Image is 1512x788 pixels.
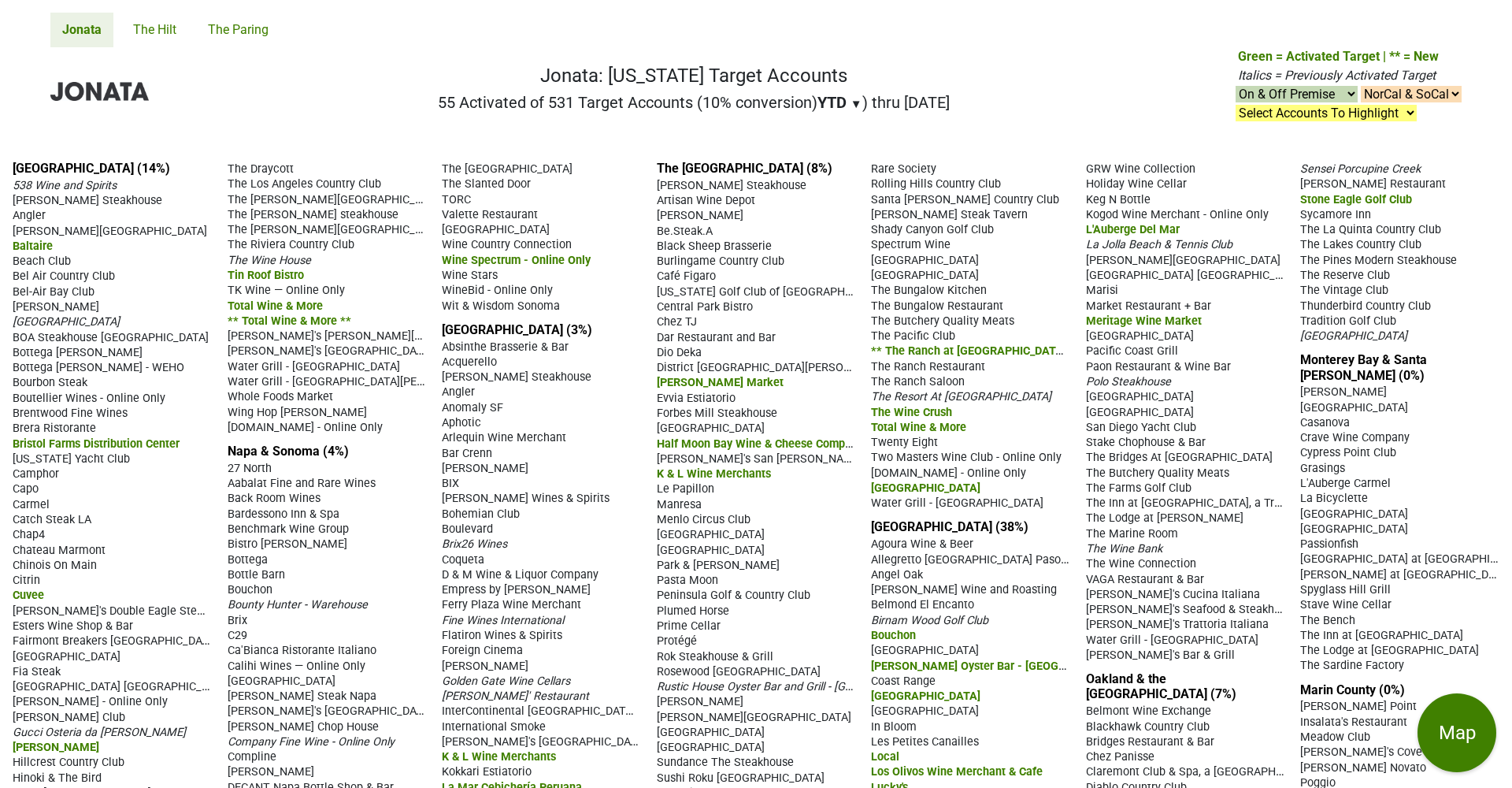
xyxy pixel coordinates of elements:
span: BIX [442,477,459,490]
a: [GEOGRAPHIC_DATA] (3%) [442,322,592,337]
span: [PERSON_NAME] Oyster Bar - [GEOGRAPHIC_DATA] [871,658,1135,673]
span: San Diego Yacht Club [1086,421,1196,434]
span: Company Fine Wine - Online Only [228,735,395,749]
span: 27 North [228,462,272,475]
span: GRW Wine Collection [1086,162,1195,176]
span: Bar Crenn [442,447,492,460]
span: Paon Restaurant & Wine Bar [1086,360,1231,374]
span: The Ranch Saloon [871,375,965,388]
span: Arlequin Wine Merchant [442,431,566,444]
span: Keg N Bottle [1086,193,1151,206]
span: The Sardine Factory [1300,659,1404,672]
span: Peninsula Golf & Country Club [657,589,810,602]
span: Allegretto [GEOGRAPHIC_DATA] Paso [PERSON_NAME] [871,552,1151,567]
span: [PERSON_NAME]' Restaurant [442,689,589,703]
span: Aabalat Fine and Rare Wines [228,477,376,490]
span: Valette Restaurant [442,208,538,221]
span: Brentwood Fine Wines [13,407,128,420]
span: Beach Club [13,255,71,268]
a: Napa & Sonoma (4%) [228,444,349,459]
span: [PERSON_NAME] [442,660,528,673]
span: [PERSON_NAME]'s [GEOGRAPHIC_DATA] [228,703,432,718]
a: Marin County (0%) [1300,682,1405,697]
span: Bounty Hunter - Warehouse [228,598,368,611]
span: The Reserve Club [1300,269,1390,282]
a: Monterey Bay & Santa [PERSON_NAME] (0%) [1300,352,1427,382]
span: Wine Stars [442,269,498,282]
span: ** The Ranch at [GEOGRAPHIC_DATA] ** [871,343,1080,358]
span: Anomaly SF [442,401,503,414]
span: Boulevard [442,522,493,536]
span: Acquerello [442,355,497,369]
span: The [GEOGRAPHIC_DATA] [442,162,573,176]
span: [PERSON_NAME] [13,300,99,314]
span: Wit & Wisdom Sonoma [442,299,560,313]
span: Grasings [1300,462,1345,475]
span: Wing Hop [PERSON_NAME] [228,406,367,419]
span: Dio Deka [657,346,702,359]
span: [PERSON_NAME] Restaurant [1300,177,1446,191]
span: Fia Steak [13,665,61,678]
span: Foreign Cinema [442,644,523,657]
span: L'Auberge Del Mar [1086,223,1180,236]
span: Café Figaro [657,269,716,283]
span: The Vintage Club [1300,284,1388,297]
span: Bottega [PERSON_NAME] [13,346,143,359]
span: The Wine Bank [1086,542,1162,556]
span: The Pines Modern Steakhouse [1300,254,1457,267]
span: Artisan Wine Depot [657,194,755,207]
span: Bel-Air Bay Club [13,285,94,299]
span: Whole Foods Market [228,390,333,403]
span: The Farms Golf Club [1086,481,1191,495]
span: Bardessono Inn & Spa [228,507,339,521]
span: Capo [13,482,39,496]
a: The Hilt [121,13,188,47]
span: [GEOGRAPHIC_DATA] [228,675,335,688]
span: [PERSON_NAME] Market [657,376,784,389]
span: Fairmont Breakers [GEOGRAPHIC_DATA] [13,633,218,648]
span: The Los Angeles Country Club [228,177,381,191]
span: [PERSON_NAME] Club [13,711,125,724]
span: Protégé [657,634,697,648]
span: [GEOGRAPHIC_DATA] [1300,507,1408,521]
span: [PERSON_NAME] Steak Tavern [871,208,1028,221]
span: Bottega [PERSON_NAME] - WEHO [13,361,184,374]
span: Water Grill - [GEOGRAPHIC_DATA] [228,360,400,374]
span: D & M Wine & Liquor Company [442,568,598,582]
span: [PERSON_NAME] Novato [1300,761,1426,775]
span: [GEOGRAPHIC_DATA] [1086,390,1194,403]
span: Bel Air Country Club [13,269,115,283]
span: The Ranch Restaurant [871,360,985,374]
span: Forbes Mill Steakhouse [657,407,777,420]
span: Angler [442,385,475,399]
span: [PERSON_NAME] [228,765,314,779]
span: Spyglass Hill Grill [1300,583,1391,597]
span: Bottle Barn [228,568,285,582]
span: [GEOGRAPHIC_DATA] [13,650,120,663]
span: [PERSON_NAME] [1300,385,1387,399]
span: Ferry Plaza Wine Merchant [442,598,581,611]
a: [GEOGRAPHIC_DATA] (14%) [13,161,170,176]
span: Cypress Point Club [1300,446,1396,459]
span: Hinoki & The Bird [13,771,102,785]
span: Menlo Circus Club [657,513,750,526]
span: [PERSON_NAME]'s Double Eagle Steakhouse [13,603,239,618]
span: [PERSON_NAME] at [GEOGRAPHIC_DATA] [1300,567,1511,582]
span: Belmond El Encanto [871,598,974,611]
span: Golden Gate Wine Cellars [442,675,570,688]
span: Sycamore Inn [1300,208,1371,221]
span: [PERSON_NAME] - Online Only [13,695,168,708]
span: Esters Wine Shop & Bar [13,619,133,633]
span: Bohemian Club [442,507,520,521]
button: Map [1417,693,1496,772]
span: Sundance The Steakhouse [657,756,794,769]
span: Gucci Osteria da [PERSON_NAME] [13,726,186,739]
span: Angler [13,209,46,222]
span: Half Moon Bay Wine & Cheese Company [657,436,863,451]
span: [PERSON_NAME] [657,209,743,222]
span: [PERSON_NAME]'s [PERSON_NAME][GEOGRAPHIC_DATA] [228,328,519,343]
span: The Resort At [GEOGRAPHIC_DATA] [871,390,1051,403]
span: The Inn at [GEOGRAPHIC_DATA] [1300,629,1463,642]
span: [PERSON_NAME]'s Seafood & Steakhouse [1086,601,1299,616]
span: Bourbon Steak [13,376,87,389]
